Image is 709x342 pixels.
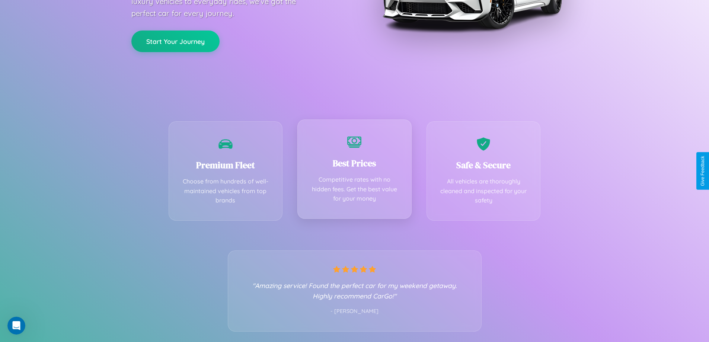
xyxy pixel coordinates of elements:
iframe: Intercom live chat [7,317,25,335]
p: "Amazing service! Found the perfect car for my weekend getaway. Highly recommend CarGo!" [243,280,466,301]
button: Start Your Journey [131,31,220,52]
h3: Best Prices [309,157,400,169]
p: All vehicles are thoroughly cleaned and inspected for your safety [438,177,529,205]
p: - [PERSON_NAME] [243,307,466,316]
h3: Premium Fleet [180,159,271,171]
p: Choose from hundreds of well-maintained vehicles from top brands [180,177,271,205]
div: Give Feedback [700,156,705,186]
p: Competitive rates with no hidden fees. Get the best value for your money [309,175,400,204]
h3: Safe & Secure [438,159,529,171]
